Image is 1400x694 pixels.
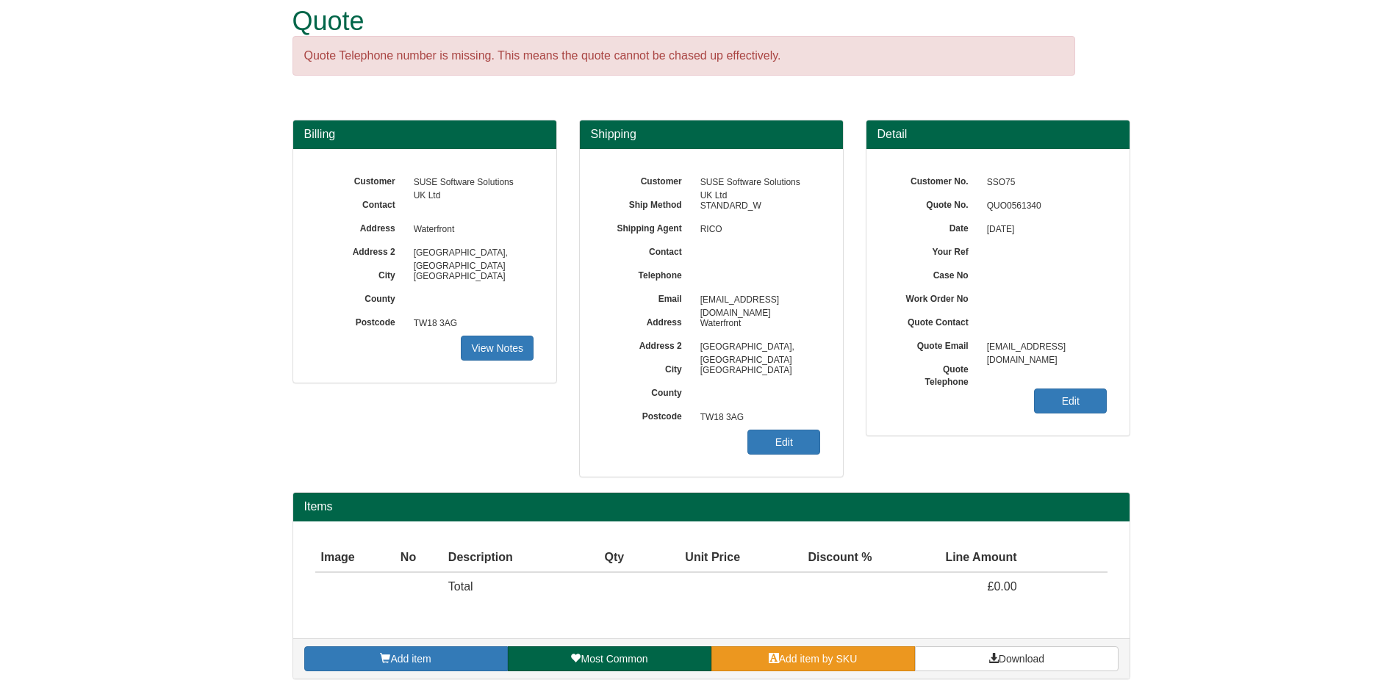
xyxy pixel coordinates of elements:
th: No [395,543,442,573]
span: SUSE Software Solutions UK Ltd [406,171,534,195]
h3: Billing [304,128,545,141]
a: Edit [747,430,820,455]
label: Quote Email [889,336,980,353]
span: [DATE] [980,218,1108,242]
label: Customer [315,171,406,188]
label: Address [315,218,406,235]
label: County [602,383,693,400]
span: [GEOGRAPHIC_DATA], [GEOGRAPHIC_DATA] [693,336,821,359]
label: Address [602,312,693,329]
a: Edit [1034,388,1107,413]
span: [EMAIL_ADDRESS][DOMAIN_NAME] [693,289,821,312]
th: Image [315,543,395,573]
label: Postcode [602,406,693,423]
label: Case No [889,265,980,282]
label: Address 2 [602,336,693,353]
span: [GEOGRAPHIC_DATA], [GEOGRAPHIC_DATA] [406,242,534,265]
span: [GEOGRAPHIC_DATA] [406,265,534,289]
span: Most Common [581,653,647,665]
span: [EMAIL_ADDRESS][DOMAIN_NAME] [980,336,1108,359]
td: Total [442,572,575,601]
th: Description [442,543,575,573]
span: QUO0561340 [980,195,1108,218]
span: Add item by SKU [779,653,858,665]
label: Email [602,289,693,306]
label: Customer [602,171,693,188]
span: [GEOGRAPHIC_DATA] [693,359,821,383]
label: Ship Method [602,195,693,212]
label: City [315,265,406,282]
label: Your Ref [889,242,980,259]
span: £0.00 [988,580,1017,593]
span: STANDARD_W [693,195,821,218]
label: Address 2 [315,242,406,259]
label: Date [889,218,980,235]
label: Customer No. [889,171,980,188]
div: Quote Telephone number is missing. This means the quote cannot be chased up effectively. [292,36,1075,76]
label: Postcode [315,312,406,329]
label: Contact [315,195,406,212]
label: City [602,359,693,376]
th: Qty [575,543,630,573]
span: SSO75 [980,171,1108,195]
label: Quote No. [889,195,980,212]
span: SUSE Software Solutions UK Ltd [693,171,821,195]
a: Download [915,646,1119,671]
a: View Notes [461,336,534,361]
span: Add item [390,653,431,665]
span: Waterfront [406,218,534,242]
span: RICO [693,218,821,242]
span: TW18 3AG [406,312,534,336]
label: Contact [602,242,693,259]
h1: Quote [292,7,1075,36]
span: Download [999,653,1044,665]
label: Telephone [602,265,693,282]
label: Quote Telephone [889,359,980,388]
h3: Shipping [591,128,832,141]
label: Quote Contact [889,312,980,329]
label: Work Order No [889,289,980,306]
th: Unit Price [630,543,746,573]
span: TW18 3AG [693,406,821,430]
h2: Items [304,500,1119,513]
label: Shipping Agent [602,218,693,235]
th: Line Amount [878,543,1023,573]
label: County [315,289,406,306]
span: Waterfront [693,312,821,336]
th: Discount % [746,543,878,573]
h3: Detail [877,128,1119,141]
